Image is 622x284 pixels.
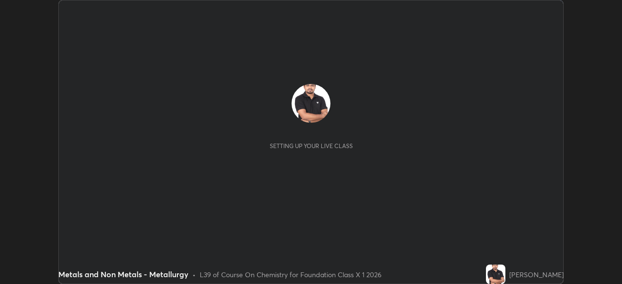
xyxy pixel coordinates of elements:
div: [PERSON_NAME] [509,269,564,280]
div: Metals and Non Metals - Metallurgy [58,268,189,280]
div: • [192,269,196,280]
img: 5fba970c85c7484fbef5fa1617cbed6b.jpg [486,265,505,284]
img: 5fba970c85c7484fbef5fa1617cbed6b.jpg [292,84,330,123]
div: L39 of Course On Chemistry for Foundation Class X 1 2026 [200,269,381,280]
div: Setting up your live class [270,142,353,150]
